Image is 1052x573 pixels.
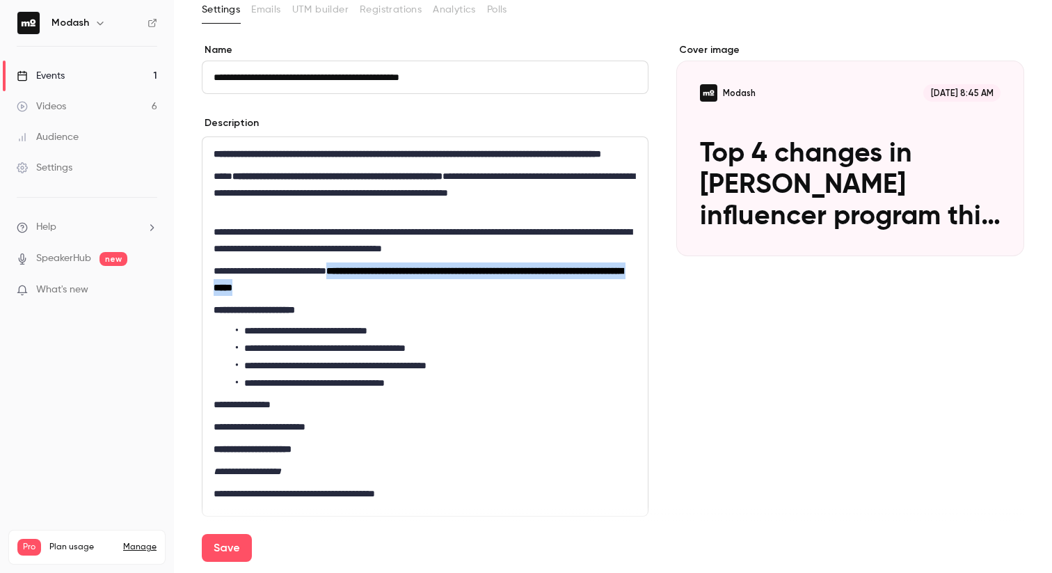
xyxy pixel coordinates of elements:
[17,539,41,556] span: Pro
[17,69,65,83] div: Events
[49,542,115,553] span: Plan usage
[676,43,1024,256] section: Cover image
[676,43,1024,57] label: Cover image
[251,3,280,17] span: Emails
[17,161,72,175] div: Settings
[360,3,422,17] span: Registrations
[433,3,476,17] span: Analytics
[202,116,259,130] label: Description
[17,130,79,144] div: Audience
[36,283,88,297] span: What's new
[202,534,252,562] button: Save
[99,252,127,266] span: new
[487,3,507,17] span: Polls
[202,136,648,517] section: description
[17,220,157,235] li: help-dropdown-opener
[17,12,40,34] img: Modash
[51,16,89,30] h6: Modash
[292,3,349,17] span: UTM builder
[17,100,66,113] div: Videos
[36,220,56,235] span: Help
[36,251,91,266] a: SpeakerHub
[123,542,157,553] a: Manage
[202,137,648,516] div: editor
[202,43,648,57] label: Name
